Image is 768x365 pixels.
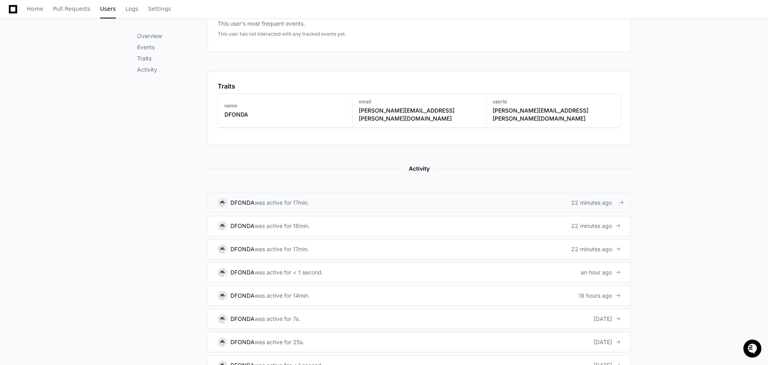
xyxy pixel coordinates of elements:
div: 22 minutes ago [571,245,621,253]
div: This user's most frequent events. [218,20,621,28]
a: DFONDAwas active for < 1 second.an hour ago [208,262,631,282]
div: DFONDA [230,222,255,230]
h3: [PERSON_NAME][EMAIL_ADDRESS][PERSON_NAME][DOMAIN_NAME] [359,107,480,123]
span: Logs [125,6,138,11]
span: Pull Requests [53,6,90,11]
span: • [67,107,69,114]
a: Powered byPylon [57,147,97,153]
div: DFONDA [230,338,255,346]
img: 1736555170064-99ba0984-63c1-480f-8ee9-699278ef63ed [8,60,22,74]
img: 4.svg [218,199,226,206]
span: • [67,129,69,135]
span: [DATE] [71,129,87,135]
div: 22 minutes ago [571,222,621,230]
div: DFONDA [230,292,255,300]
h3: email [359,99,480,105]
iframe: Open customer support [742,339,764,360]
a: DFONDAwas active for 25s.[DATE] [208,332,631,352]
span: Settings [148,6,171,11]
span: Users [100,6,116,11]
div: Welcome [8,32,146,45]
img: 4.svg [218,245,226,253]
div: an hour ago [581,268,621,276]
img: 4.svg [218,292,226,299]
span: [DATE] [71,107,87,114]
div: was active for 14min. [255,292,310,300]
div: was active for 7s. [255,315,300,323]
div: was active for 18min. [255,222,310,230]
p: Traits [137,54,208,63]
p: Activity [137,66,208,74]
p: Overview [137,32,208,40]
div: [DATE] [594,338,621,346]
div: DFONDA [230,315,255,323]
span: Activity [404,164,435,173]
div: 22 minutes ago [571,199,621,207]
h3: userId [493,99,614,105]
img: 4.svg [218,268,226,276]
div: 18 hours ago [578,292,621,300]
a: DFONDAwas active for 18min.22 minutes ago [208,216,631,236]
div: was active for 25s. [255,338,304,346]
h3: DFONDA [224,111,248,119]
a: DFONDAwas active for 17min.22 minutes ago [208,193,631,213]
div: DFONDA [230,268,255,276]
div: DFONDA [230,245,255,253]
span: [PERSON_NAME] [25,129,65,135]
img: 4.svg [218,222,226,230]
span: Pylon [80,147,97,153]
span: Home [27,6,43,11]
img: Matt Kasner [8,121,21,134]
a: DFONDAwas active for 14min.18 hours ago [208,286,631,306]
div: was active for 17min. [255,245,309,253]
p: Events [137,43,208,51]
img: 4.svg [218,338,226,346]
img: PlayerZero [8,8,24,24]
div: was active for 17min. [255,199,309,207]
div: We're available if you need us! [36,68,110,74]
h3: name [224,103,248,109]
app-pz-page-link-header: Traits [218,81,621,91]
div: Start new chat [36,60,131,68]
span: [PERSON_NAME] [25,107,65,114]
h3: [PERSON_NAME][EMAIL_ADDRESS][PERSON_NAME][DOMAIN_NAME] [493,107,614,123]
a: DFONDAwas active for 7s.[DATE] [208,309,631,329]
img: 1736555170064-99ba0984-63c1-480f-8ee9-699278ef63ed [16,129,22,136]
div: was active for < 1 second. [255,268,323,276]
img: David Fonda [8,100,21,113]
a: DFONDAwas active for 17min.22 minutes ago [208,239,631,259]
div: DFONDA [230,199,255,207]
button: Start new chat [136,62,146,72]
h1: Traits [218,81,235,91]
div: Past conversations [8,87,54,94]
div: This user has not interacted with any tracked events yet. [218,31,621,37]
button: See all [124,86,146,95]
div: [DATE] [594,315,621,323]
img: 4.svg [218,315,226,323]
img: 7521149027303_d2c55a7ec3fe4098c2f6_72.png [17,60,31,74]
